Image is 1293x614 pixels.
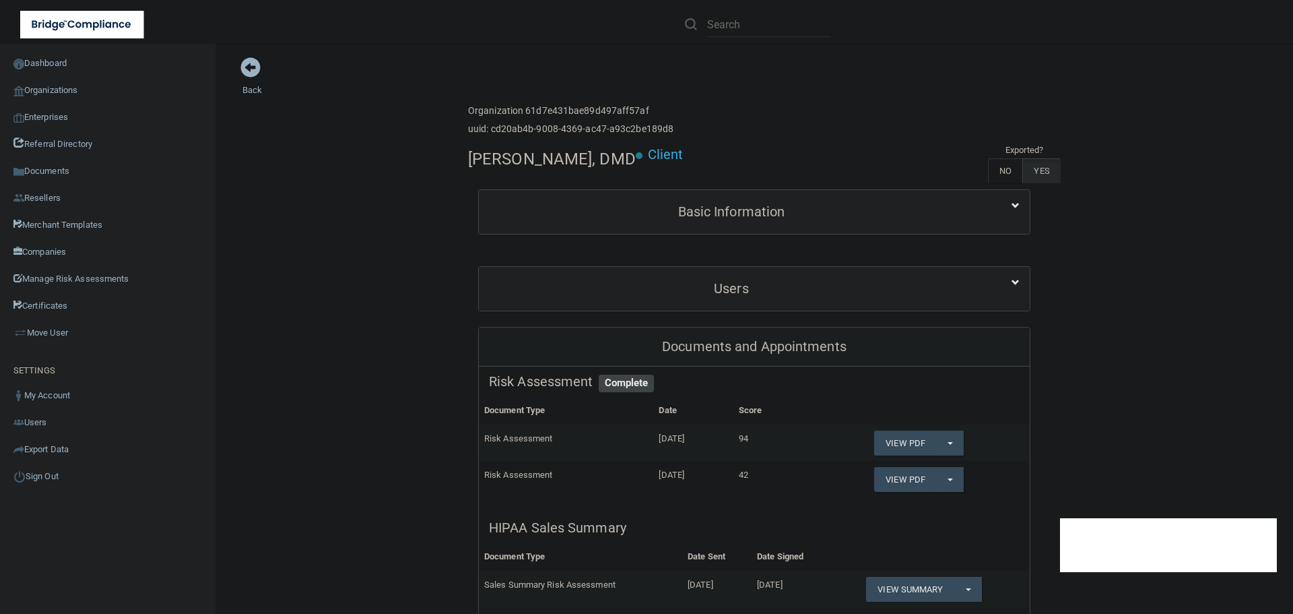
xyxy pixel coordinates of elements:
[13,113,24,123] img: enterprise.0d942306.png
[988,142,1061,158] td: Exported?
[866,577,954,602] a: View Summary
[489,197,1020,227] a: Basic Information
[648,142,684,167] p: Client
[682,571,752,607] td: [DATE]
[733,461,809,497] td: 42
[13,417,24,428] img: icon-users.e205127d.png
[479,543,682,571] th: Document Type
[653,425,733,461] td: [DATE]
[479,328,1030,367] div: Documents and Appointments
[479,461,653,497] td: Risk Assessment
[874,431,936,456] a: View PDF
[988,158,1022,183] label: NO
[13,86,24,96] img: organization-icon.f8decf85.png
[13,390,24,401] img: ic_user_dark.df1a06c3.png
[599,375,655,392] span: Complete
[13,444,24,455] img: icon-export.b9366987.png
[874,467,936,492] a: View PDF
[653,461,733,497] td: [DATE]
[468,106,673,116] h6: Organization 61d7e431bae89d497aff57af
[468,150,636,168] h4: [PERSON_NAME], DMD
[489,281,974,296] h5: Users
[479,397,653,425] th: Document Type
[1060,518,1277,572] iframe: Drift Widget Chat Controller
[682,543,752,571] th: Date Sent
[653,397,733,425] th: Date
[13,326,27,340] img: briefcase.64adab9b.png
[13,470,26,483] img: ic_power_dark.7ecde6b1.png
[752,571,834,607] td: [DATE]
[752,543,834,571] th: Date Signed
[20,11,144,38] img: bridge_compliance_login_screen.278c3ca4.svg
[468,124,673,134] h6: uuid: cd20ab4b-9008-4369-ac47-a93c2be189d8
[489,204,974,219] h5: Basic Information
[13,193,24,204] img: ic_reseller.de258add.png
[13,166,24,177] img: icon-documents.8dae5593.png
[1022,158,1060,183] label: YES
[707,12,830,37] input: Search
[489,374,1020,389] h5: Risk Assessment
[489,274,1020,304] a: Users
[479,425,653,461] td: Risk Assessment
[479,571,682,607] td: Sales Summary Risk Assessment
[242,69,262,95] a: Back
[685,18,697,30] img: ic-search.3b580494.png
[13,59,24,69] img: ic_dashboard_dark.d01f4a41.png
[733,397,809,425] th: Score
[489,520,1020,535] h5: HIPAA Sales Summary
[733,425,809,461] td: 94
[13,363,55,379] label: SETTINGS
